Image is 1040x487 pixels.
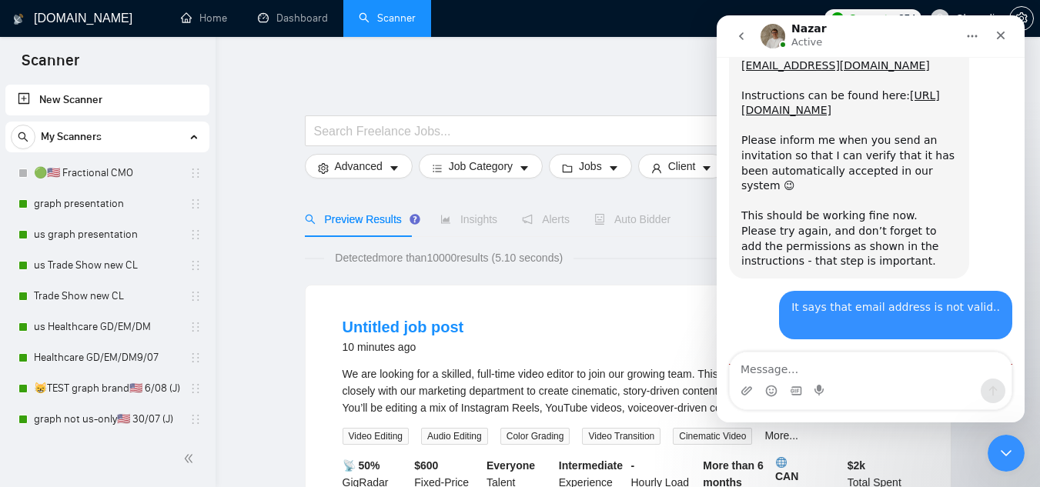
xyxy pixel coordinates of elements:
b: $ 600 [414,459,438,472]
span: holder [189,198,202,210]
iframe: Intercom live chat [988,435,1025,472]
span: search [12,132,35,142]
span: robot [594,214,605,225]
button: userClientcaret-down [638,154,726,178]
span: user [935,13,945,24]
span: caret-down [389,162,400,174]
span: Connects: [849,10,895,27]
div: We are looking for a skilled, full-time video editor to join our growing team. This role requires... [343,365,914,416]
span: My Scanners [41,122,102,152]
img: 🌐 [776,457,787,468]
b: Everyone [487,459,535,472]
span: Scanner [9,49,92,82]
span: Jobs [579,158,602,175]
span: Detected more than 10000 results (5.10 seconds) [324,249,574,266]
a: graph presentation [34,188,180,219]
span: notification [522,214,533,225]
span: Auto Bidder [594,213,670,225]
span: Audio Editing [421,428,488,445]
a: homeHome [181,12,227,25]
button: settingAdvancedcaret-down [305,154,413,178]
span: holder [189,259,202,272]
span: holder [189,228,202,241]
button: search [11,125,35,149]
span: setting [318,162,329,174]
a: 🟢🇺🇸 Fractional CMO [34,158,180,188]
a: Trade Show new CL [34,281,180,312]
b: - [631,459,635,472]
span: holder [189,167,202,179]
span: area-chart [440,214,451,225]
img: logo [13,7,24,32]
b: Intermediate [559,459,623,472]
button: setting [1009,6,1034,31]
span: We are looking for a skilled, full-time video editor to join our growing team. This role requires... [343,368,898,414]
a: Healthcare GD/EM/DM9/07 [34,342,180,373]
a: More... [764,429,798,442]
span: Advanced [335,158,383,175]
li: New Scanner [5,85,209,115]
span: holder [189,413,202,425]
span: user [651,162,662,174]
span: Video Transition [582,428,660,445]
img: upwork-logo.png [831,12,844,25]
a: setting [1009,12,1034,25]
span: Preview Results [305,213,416,225]
button: barsJob Categorycaret-down [419,154,543,178]
b: $ 2k [848,459,865,472]
span: holder [189,321,202,333]
a: graph not us-only🇺🇸 30/07 (J) [34,404,180,435]
span: Alerts [522,213,570,225]
span: 254 [898,10,915,27]
a: Untitled job post [343,319,464,335]
span: caret-down [519,162,530,174]
span: Cinematic Video [673,428,752,445]
span: holder [189,290,202,302]
div: 10 minutes ago [343,338,464,356]
span: bars [432,162,443,174]
iframe: Intercom live chat [717,15,1025,422]
span: setting [1010,12,1033,25]
input: Search Freelance Jobs... [314,122,725,141]
span: Insights [440,213,497,225]
button: folderJobscaret-down [549,154,632,178]
a: 😸TEST graph brand🇺🇸 6/08 (J) [34,373,180,404]
a: us Trade Show new CL [34,250,180,281]
span: folder [562,162,573,174]
span: Color Grading [500,428,570,445]
a: us Healthcare GD/EM/DM [34,312,180,342]
span: search [305,214,316,225]
a: searchScanner [359,12,416,25]
div: Tooltip anchor [408,212,422,226]
span: holder [189,382,202,395]
span: holder [189,352,202,364]
span: Client [668,158,696,175]
a: New Scanner [18,85,197,115]
a: us graph presentation [34,219,180,250]
span: caret-down [608,162,619,174]
span: caret-down [701,162,712,174]
span: Video Editing [343,428,410,445]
